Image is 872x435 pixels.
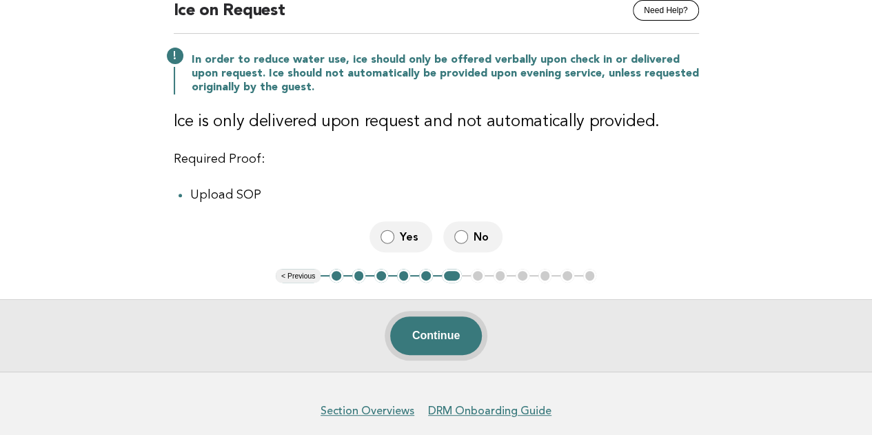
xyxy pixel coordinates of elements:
[329,269,343,283] button: 1
[321,404,414,418] a: Section Overviews
[419,269,433,283] button: 5
[400,230,421,244] span: Yes
[381,230,394,244] input: Yes
[442,269,462,283] button: 6
[374,269,388,283] button: 3
[192,53,699,94] p: In order to reduce water use, ice should only be offered verbally upon check in or delivered upon...
[397,269,411,283] button: 4
[190,185,699,205] li: Upload SOP
[174,150,699,169] p: Required Proof:
[474,230,491,244] span: No
[276,269,321,283] button: < Previous
[454,230,468,244] input: No
[428,404,551,418] a: DRM Onboarding Guide
[390,316,482,355] button: Continue
[352,269,366,283] button: 2
[174,111,699,133] h3: Ice is only delivered upon request and not automatically provided.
